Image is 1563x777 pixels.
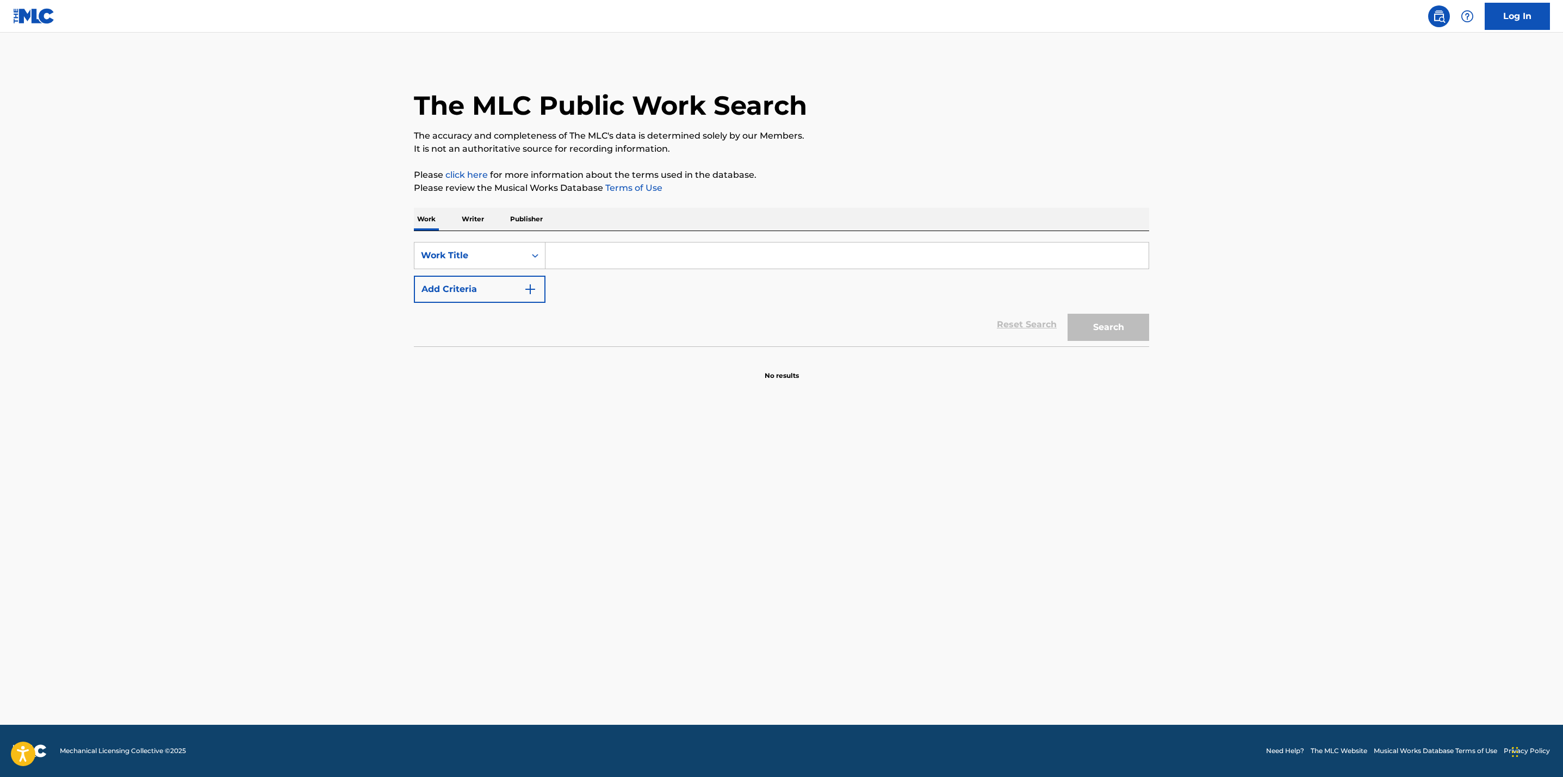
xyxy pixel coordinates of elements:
[1456,5,1478,27] div: Help
[414,208,439,231] p: Work
[458,208,487,231] p: Writer
[1485,3,1550,30] a: Log In
[13,744,47,757] img: logo
[414,142,1149,156] p: It is not an authoritative source for recording information.
[1374,746,1497,756] a: Musical Works Database Terms of Use
[603,183,662,193] a: Terms of Use
[1461,10,1474,23] img: help
[1266,746,1304,756] a: Need Help?
[1512,736,1518,768] div: Trascina
[414,182,1149,195] p: Please review the Musical Works Database
[445,170,488,180] a: click here
[524,283,537,296] img: 9d2ae6d4665cec9f34b9.svg
[1311,746,1367,756] a: The MLC Website
[414,242,1149,346] form: Search Form
[507,208,546,231] p: Publisher
[421,249,519,262] div: Work Title
[60,746,186,756] span: Mechanical Licensing Collective © 2025
[414,276,545,303] button: Add Criteria
[1504,746,1550,756] a: Privacy Policy
[414,129,1149,142] p: The accuracy and completeness of The MLC's data is determined solely by our Members.
[414,89,807,122] h1: The MLC Public Work Search
[1432,10,1446,23] img: search
[1428,5,1450,27] a: Public Search
[13,8,55,24] img: MLC Logo
[765,358,799,381] p: No results
[1509,725,1563,777] div: Widget chat
[414,169,1149,182] p: Please for more information about the terms used in the database.
[1509,725,1563,777] iframe: Chat Widget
